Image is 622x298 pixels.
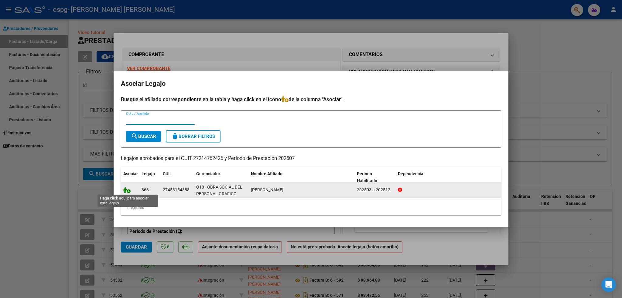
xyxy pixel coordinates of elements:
datatable-header-cell: Dependencia [395,167,501,187]
span: GONZALEZ BRISA NATALI [251,187,283,192]
span: Asociar [123,171,138,176]
div: 27453154888 [163,186,190,193]
span: Buscar [131,134,156,139]
span: CUIL [163,171,172,176]
button: Buscar [126,131,161,142]
span: 863 [142,187,149,192]
button: Borrar Filtros [166,130,220,142]
span: Gerenciador [196,171,220,176]
datatable-header-cell: Legajo [139,167,160,187]
datatable-header-cell: Nombre Afiliado [248,167,354,187]
div: Open Intercom Messenger [601,277,616,292]
span: O10 - OBRA SOCIAL DEL PERSONAL GRAFICO [196,185,242,196]
h4: Busque el afiliado correspondiente en la tabla y haga click en el ícono de la columna "Asociar". [121,95,501,103]
datatable-header-cell: Periodo Habilitado [354,167,395,187]
span: Dependencia [398,171,423,176]
h2: Asociar Legajo [121,78,501,89]
mat-icon: search [131,132,138,140]
span: Borrar Filtros [171,134,215,139]
div: 1 registros [121,200,501,215]
span: Legajo [142,171,155,176]
p: Legajos aprobados para el CUIT 27214762426 y Período de Prestación 202507 [121,155,501,162]
span: Nombre Afiliado [251,171,282,176]
div: 202503 a 202512 [357,186,393,193]
datatable-header-cell: CUIL [160,167,194,187]
datatable-header-cell: Gerenciador [194,167,248,187]
mat-icon: delete [171,132,179,140]
datatable-header-cell: Asociar [121,167,139,187]
span: Periodo Habilitado [357,171,377,183]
